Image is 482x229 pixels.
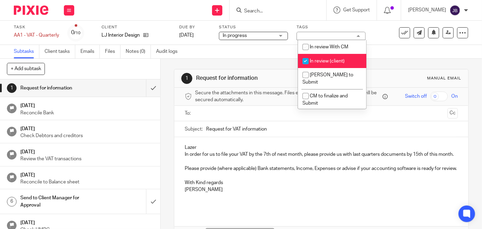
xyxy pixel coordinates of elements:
div: AA1 - VAT - Quarterly [14,32,59,39]
p: In order for us to file your VAT by the 7th of next month, please provide us with last quarters d... [185,151,458,158]
div: 1 [181,73,192,84]
p: [PERSON_NAME] [408,7,446,13]
span: In review (client) [310,59,345,64]
div: 0 [71,29,81,37]
span: [PERSON_NAME] to Submit [302,73,353,85]
span: In progress [223,33,247,38]
span: On [451,93,458,100]
h1: [DATE] [20,147,154,155]
label: Client [102,25,171,30]
a: Audit logs [156,45,183,58]
a: Files [105,45,120,58]
span: Secure the attachments in this message. Files exceeding the size limit (10MB) will be secured aut... [195,89,381,104]
h1: Send to Client Manager for Approval [20,193,100,210]
a: Notes (0) [126,45,151,58]
label: Subject: [185,126,203,133]
p: [PERSON_NAME] [185,186,458,193]
a: Subtasks [14,45,39,58]
label: Tags [297,25,366,30]
span: CM to finalize and Submit [302,94,348,106]
a: Emails [80,45,100,58]
div: 1 [7,83,17,93]
p: Please provide (where applicable) Bank statements, Income, Expenses or advise if your accounting ... [185,165,458,172]
div: Manual email [427,76,461,81]
button: Cc [447,108,458,118]
span: In review With CM [310,45,348,49]
label: Status [219,25,288,30]
img: svg%3E [450,5,461,16]
p: Lazer [185,144,458,151]
span: [DATE] [179,33,194,38]
h1: [DATE] [20,218,154,226]
div: 6 [7,197,17,207]
p: Reconcile Bank [20,109,154,116]
p: With Kind regards [185,179,458,186]
h1: Request for information [196,75,336,82]
h1: [DATE] [20,170,154,179]
p: Reconcile to Balance sheet [20,179,154,185]
label: To: [185,110,192,117]
h1: [DATE] [20,124,154,132]
input: Search [243,8,306,15]
h1: Request for information [20,83,100,93]
label: Due by [179,25,210,30]
p: Review the VAT transactions [20,155,154,162]
small: /10 [75,31,81,35]
h1: [DATE] [20,101,154,109]
span: Switch off [405,93,427,100]
p: Check Debtors and creditors [20,132,154,139]
label: Task [14,25,59,30]
img: Pixie [14,6,48,15]
p: LJ Interior Design [102,32,140,39]
a: Client tasks [45,45,75,58]
button: + Add subtask [7,63,45,75]
span: Get Support [343,8,370,12]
